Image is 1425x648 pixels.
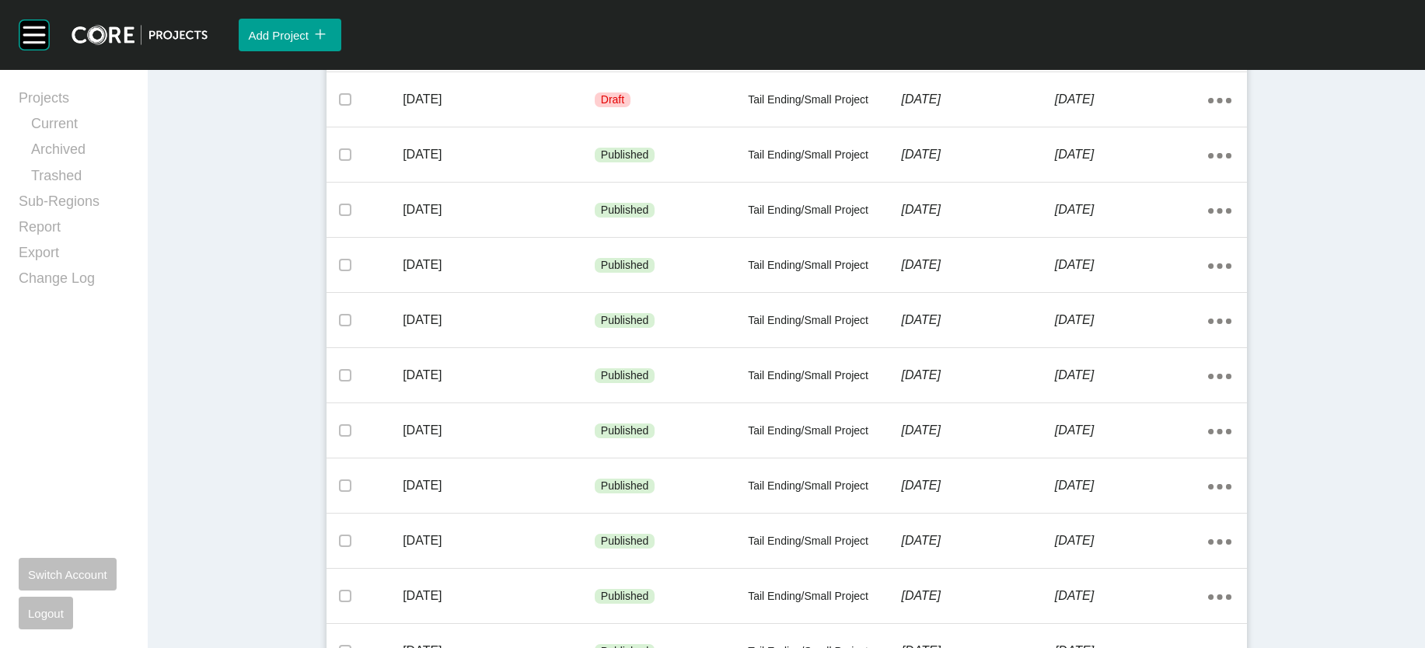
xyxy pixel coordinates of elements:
[31,140,129,165] a: Archived
[748,203,901,218] p: Tail Ending/Small Project
[901,91,1054,108] p: [DATE]
[19,89,129,114] a: Projects
[601,148,649,163] p: Published
[901,256,1054,273] p: [DATE]
[248,29,309,42] span: Add Project
[748,479,901,494] p: Tail Ending/Small Project
[1055,256,1208,273] p: [DATE]
[601,589,649,604] p: Published
[19,192,129,218] a: Sub-Regions
[403,587,595,604] p: [DATE]
[403,532,595,549] p: [DATE]
[748,589,901,604] p: Tail Ending/Small Project
[901,532,1054,549] p: [DATE]
[1055,532,1208,549] p: [DATE]
[748,258,901,273] p: Tail Ending/Small Project
[403,477,595,494] p: [DATE]
[239,19,341,51] button: Add Project
[1055,587,1208,604] p: [DATE]
[403,422,595,439] p: [DATE]
[901,146,1054,163] p: [DATE]
[19,243,129,269] a: Export
[748,148,901,163] p: Tail Ending/Small Project
[601,203,649,218] p: Published
[72,25,208,45] img: core-logo-dark.3138cae2.png
[1055,422,1208,439] p: [DATE]
[601,479,649,494] p: Published
[28,607,64,620] span: Logout
[28,568,107,581] span: Switch Account
[601,92,624,108] p: Draft
[1055,91,1208,108] p: [DATE]
[403,146,595,163] p: [DATE]
[901,312,1054,329] p: [DATE]
[403,201,595,218] p: [DATE]
[1055,312,1208,329] p: [DATE]
[748,313,901,329] p: Tail Ending/Small Project
[19,218,129,243] a: Report
[1055,201,1208,218] p: [DATE]
[601,368,649,384] p: Published
[19,597,73,629] button: Logout
[403,367,595,384] p: [DATE]
[1055,477,1208,494] p: [DATE]
[601,423,649,439] p: Published
[748,534,901,549] p: Tail Ending/Small Project
[901,367,1054,384] p: [DATE]
[601,258,649,273] p: Published
[601,313,649,329] p: Published
[901,477,1054,494] p: [DATE]
[403,256,595,273] p: [DATE]
[748,368,901,384] p: Tail Ending/Small Project
[403,312,595,329] p: [DATE]
[748,92,901,108] p: Tail Ending/Small Project
[19,269,129,294] a: Change Log
[601,534,649,549] p: Published
[1055,367,1208,384] p: [DATE]
[1055,146,1208,163] p: [DATE]
[901,201,1054,218] p: [DATE]
[748,423,901,439] p: Tail Ending/Small Project
[901,587,1054,604] p: [DATE]
[19,558,117,591] button: Switch Account
[901,422,1054,439] p: [DATE]
[31,114,129,140] a: Current
[403,91,595,108] p: [DATE]
[31,166,129,192] a: Trashed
